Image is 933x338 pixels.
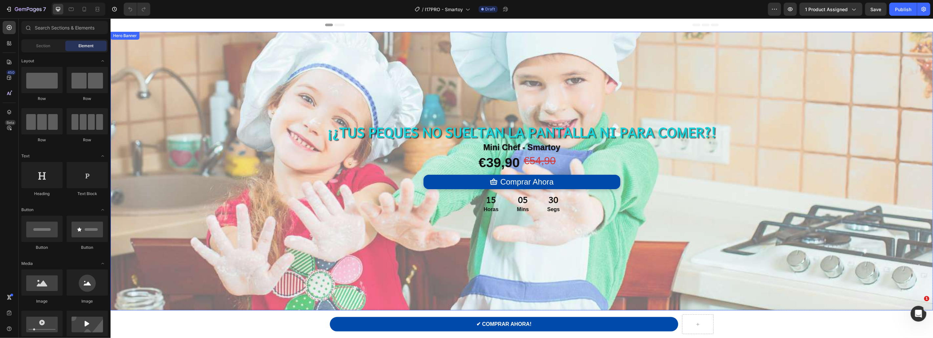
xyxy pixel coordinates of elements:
div: Text Block [67,191,108,197]
span: Toggle open [97,151,108,161]
p: ✔ COMPRAR AHORA! [366,301,421,311]
h1: Mini Chef - Smartoy [215,123,608,135]
div: Heading [21,191,63,197]
div: Hero Banner [1,14,28,20]
div: Beta [5,120,16,125]
button: <p>Comprar Ahora</p> [313,156,510,171]
div: 30 [437,176,449,187]
div: Row [21,137,63,143]
div: Row [67,96,108,102]
span: Toggle open [97,56,108,66]
p: Horas [373,187,388,196]
div: Button [21,245,63,250]
div: Row [21,96,63,102]
span: 1 product assigned [805,6,848,13]
span: Toggle open [97,205,108,215]
div: 05 [406,176,418,187]
span: Save [871,7,881,12]
strong: ¡¿TUS PEQUES NO SUELTAN LA PANTALLA NI PARA COMER?! [217,103,606,124]
iframe: Intercom live chat [911,306,926,322]
span: I17PRO - Smartoy [425,6,463,13]
span: / [422,6,424,13]
div: Image [67,298,108,304]
iframe: Design area [111,18,933,338]
span: Element [78,43,93,49]
input: Search Sections & Elements [21,21,108,34]
button: 7 [3,3,49,16]
button: Save [865,3,887,16]
div: Button [67,245,108,250]
span: Draft [485,6,495,12]
span: Layout [21,58,34,64]
span: Text [21,153,30,159]
div: Undo/Redo [124,3,150,16]
span: Toggle open [97,258,108,269]
p: Segs [437,187,449,196]
div: €54,90 [413,135,608,150]
div: 15 [373,176,388,187]
p: Mins [406,187,418,196]
span: 1 [924,296,929,301]
button: 1 product assigned [799,3,862,16]
button: <p>✔ COMPRAR AHORA!&nbsp;</p> [219,299,568,313]
div: 450 [6,70,16,75]
p: Comprar Ahora [390,156,443,170]
button: Publish [889,3,917,16]
div: €39,90 [215,135,410,154]
p: 7 [43,5,46,13]
div: Row [67,137,108,143]
span: Media [21,261,33,267]
div: Image [21,298,63,304]
div: Publish [895,6,911,13]
span: Section [36,43,51,49]
span: Button [21,207,33,213]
